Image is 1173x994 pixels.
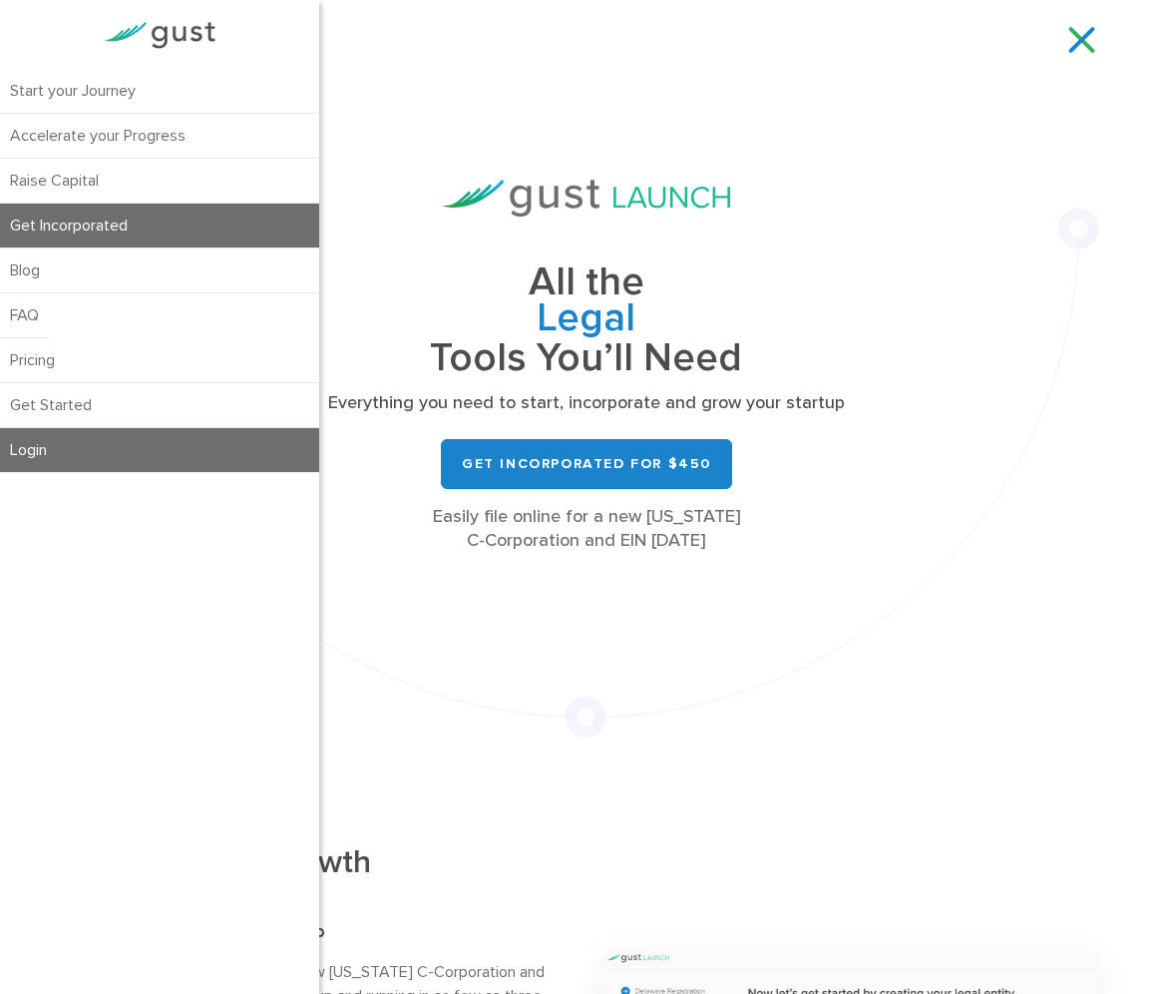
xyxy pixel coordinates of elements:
[227,391,946,415] p: Everything you need to start, incorporate and grow your startup
[149,920,552,952] h3: Incorporate a Startup
[74,787,572,802] div: INCORPORATION
[227,505,946,553] div: Easily file online for a new [US_STATE] C-Corporation and EIN [DATE]
[441,439,732,489] a: Get Incorporated for $450
[74,810,572,880] h2: Form a optimized for growth
[104,22,215,49] img: Gust Logo
[443,180,730,217] img: Gust Launch Logo
[227,300,946,340] span: Legal
[227,264,946,377] h1: All the Tools You’ll Need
